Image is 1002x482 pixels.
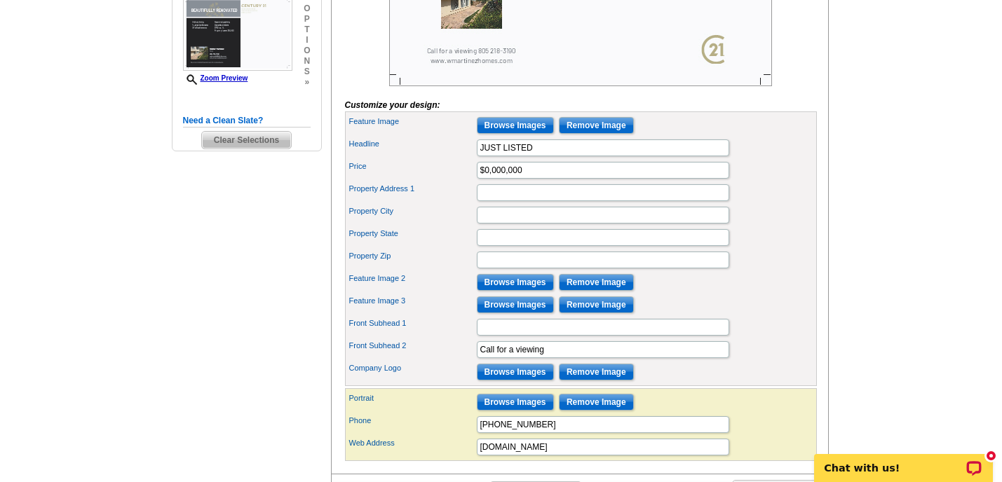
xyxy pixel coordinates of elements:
label: Property Zip [349,250,475,262]
label: Feature Image 2 [349,273,475,284]
label: Portrait [349,392,475,404]
label: Front Subhead 2 [349,340,475,352]
input: Remove Image [559,296,634,313]
span: o [304,46,310,56]
input: Remove Image [559,274,634,291]
label: Property Address 1 [349,183,475,195]
span: Clear Selections [202,132,291,149]
span: n [304,56,310,67]
label: Property City [349,205,475,217]
span: i [304,35,310,46]
input: Browse Images [477,274,554,291]
input: Remove Image [559,364,634,380]
iframe: LiveChat chat widget [805,438,1002,482]
span: t [304,25,310,35]
input: Browse Images [477,296,554,313]
label: Property State [349,228,475,240]
label: Headline [349,138,475,150]
label: Feature Image [349,116,475,128]
a: Zoom Preview [183,74,248,82]
span: o [304,4,310,14]
input: Browse Images [477,364,554,380]
label: Phone [349,415,475,427]
label: Price [349,160,475,172]
i: Customize your design: [345,100,440,110]
label: Front Subhead 1 [349,317,475,329]
input: Remove Image [559,117,634,134]
input: Browse Images [477,117,554,134]
input: Remove Image [559,394,634,411]
label: Company Logo [349,362,475,374]
span: s [304,67,310,77]
label: Web Address [349,437,475,449]
label: Feature Image 3 [349,295,475,307]
span: » [304,77,310,88]
span: p [304,14,310,25]
input: Browse Images [477,394,554,411]
h5: Need a Clean Slate? [183,114,311,128]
